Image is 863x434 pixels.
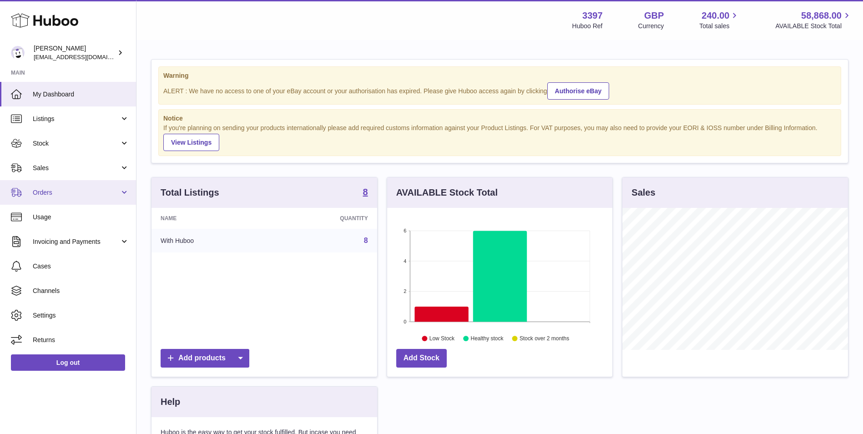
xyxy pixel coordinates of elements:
span: Channels [33,287,129,295]
text: 4 [404,258,406,264]
strong: Warning [163,71,836,80]
text: Stock over 2 months [520,336,569,342]
a: View Listings [163,134,219,151]
a: Log out [11,354,125,371]
span: 58,868.00 [801,10,842,22]
text: Low Stock [429,336,455,342]
text: 2 [404,289,406,294]
h3: Sales [631,187,655,199]
span: 240.00 [702,10,729,22]
img: sales@canchema.com [11,46,25,60]
span: Invoicing and Payments [33,237,120,246]
span: Stock [33,139,120,148]
strong: Notice [163,114,836,123]
strong: 8 [363,187,368,197]
h3: AVAILABLE Stock Total [396,187,498,199]
span: Sales [33,164,120,172]
th: Name [151,208,270,229]
div: Currency [638,22,664,30]
td: With Huboo [151,229,270,252]
a: Add Stock [396,349,447,368]
span: Returns [33,336,129,344]
div: [PERSON_NAME] [34,44,116,61]
text: Healthy stock [470,336,504,342]
span: [EMAIL_ADDRESS][DOMAIN_NAME] [34,53,134,61]
text: 6 [404,228,406,233]
div: Huboo Ref [572,22,603,30]
a: 58,868.00 AVAILABLE Stock Total [775,10,852,30]
span: Total sales [699,22,740,30]
h3: Help [161,396,180,408]
span: Listings [33,115,120,123]
a: Authorise eBay [547,82,610,100]
span: Usage [33,213,129,222]
span: Settings [33,311,129,320]
span: My Dashboard [33,90,129,99]
a: 8 [364,237,368,244]
span: AVAILABLE Stock Total [775,22,852,30]
strong: GBP [644,10,664,22]
a: 240.00 Total sales [699,10,740,30]
a: Add products [161,349,249,368]
strong: 3397 [582,10,603,22]
a: 8 [363,187,368,198]
span: Orders [33,188,120,197]
h3: Total Listings [161,187,219,199]
th: Quantity [270,208,377,229]
div: If you're planning on sending your products internationally please add required customs informati... [163,124,836,151]
text: 0 [404,319,406,324]
span: Cases [33,262,129,271]
div: ALERT : We have no access to one of your eBay account or your authorisation has expired. Please g... [163,81,836,100]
